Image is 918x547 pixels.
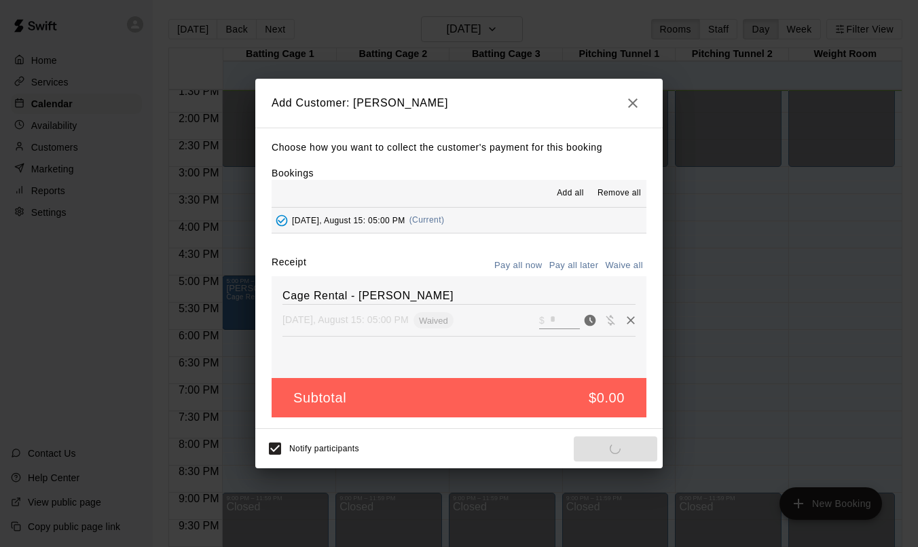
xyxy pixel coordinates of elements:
span: Waive payment [600,314,621,325]
span: Add all [557,187,584,200]
label: Bookings [272,168,314,178]
span: Notify participants [289,445,359,454]
button: Remove [621,310,641,331]
button: Pay all later [546,255,602,276]
h6: Cage Rental - [PERSON_NAME] [282,287,636,305]
label: Receipt [272,255,306,276]
h5: $0.00 [589,389,625,407]
button: Added - Collect Payment [272,210,292,231]
span: [DATE], August 15: 05:00 PM [292,215,405,225]
h5: Subtotal [293,389,346,407]
button: Added - Collect Payment[DATE], August 15: 05:00 PM(Current) [272,208,646,233]
span: Pay now [580,314,600,325]
span: Remove all [598,187,641,200]
button: Add all [549,183,592,204]
p: [DATE], August 15: 05:00 PM [282,313,409,326]
p: $ [539,314,545,327]
button: Waive all [602,255,646,276]
button: Remove all [592,183,646,204]
span: (Current) [409,215,445,225]
h2: Add Customer: [PERSON_NAME] [255,79,663,128]
p: Choose how you want to collect the customer's payment for this booking [272,139,646,156]
button: Pay all now [491,255,546,276]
